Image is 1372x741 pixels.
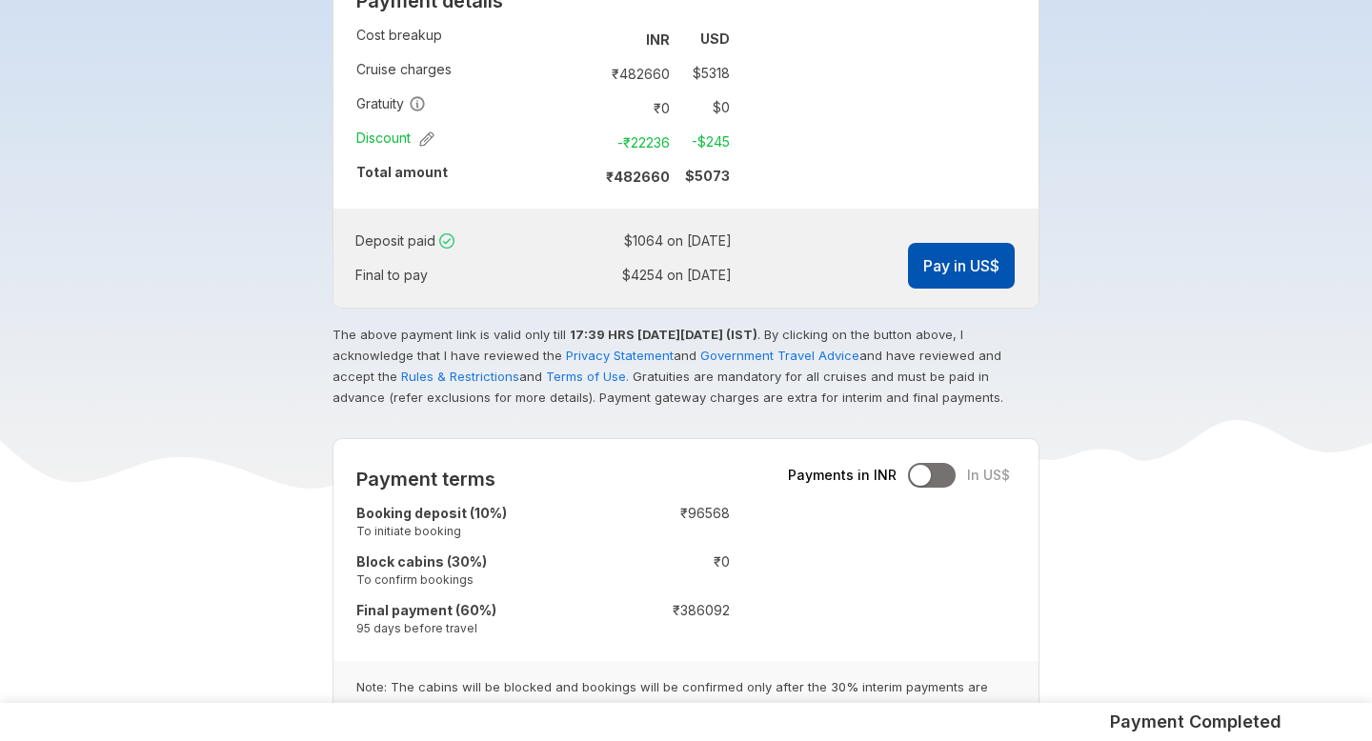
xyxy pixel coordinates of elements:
p: The above payment link is valid only till . By clicking on the button above, I acknowledge that I... [333,324,1036,408]
td: : [550,258,556,292]
button: Pay in US$ [908,243,1015,289]
span: In US$ [967,466,1010,485]
td: : [589,159,597,193]
td: : [589,90,597,125]
strong: ₹ 482660 [606,169,670,185]
strong: USD [700,30,730,47]
h5: Payment Completed [1110,711,1281,733]
strong: Final payment (60%) [356,602,496,618]
td: Cruise charges [356,56,589,90]
td: $ 4254 on [DATE] [557,262,732,289]
a: Terms of Use. [546,369,629,384]
td: $ 1064 on [DATE] [557,228,732,254]
td: ₹ 386092 [616,597,730,646]
td: Final to pay [355,258,551,292]
strong: 17:39 HRS [DATE][DATE] (IST) [570,327,757,342]
td: : [607,500,616,549]
span: Gratuity [356,94,426,113]
strong: Booking deposit (10%) [356,505,507,521]
td: ₹ 482660 [597,60,677,87]
strong: Total amount [356,164,448,180]
span: Payments in INR [788,466,897,485]
td: : [589,56,597,90]
td: : [589,22,597,56]
td: : [607,549,616,597]
small: To confirm bookings [356,571,607,588]
strong: $ 5073 [685,168,730,184]
td: Deposit paid [355,224,551,258]
td: ₹ 0 [597,94,677,121]
td: : [607,597,616,646]
td: ₹ 0 [616,549,730,597]
td: $ 0 [677,94,730,121]
a: Privacy Statement [566,348,674,363]
span: Discount [356,129,434,148]
td: Cost breakup [356,22,589,56]
strong: INR [646,31,670,48]
strong: Block cabins (30%) [356,553,487,570]
td: : [550,224,556,258]
td: -$ 245 [677,129,730,155]
td: : [589,125,597,159]
a: Rules & Restrictions [401,369,519,384]
td: $ 5318 [677,60,730,87]
small: Note: The cabins will be blocked and bookings will be confirmed only after the 30% interim paymen... [333,661,1039,741]
h2: Payment terms [356,468,730,491]
small: To initiate booking [356,523,607,539]
small: 95 days before travel [356,620,607,636]
td: ₹ 96568 [616,500,730,549]
a: Government Travel Advice [700,348,859,363]
td: -₹ 22236 [597,129,677,155]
